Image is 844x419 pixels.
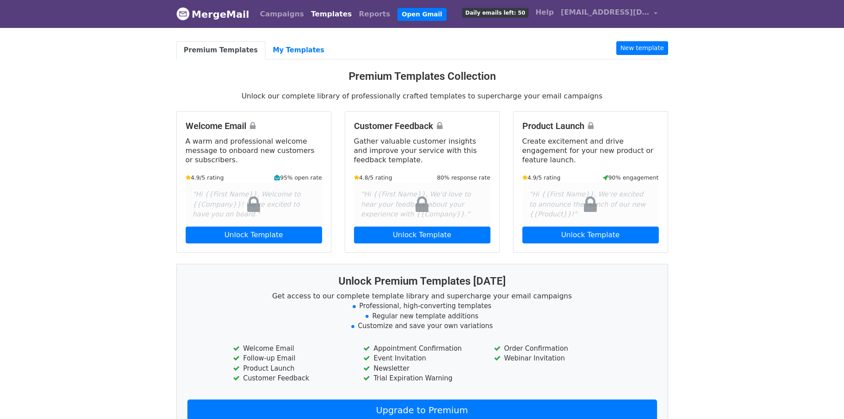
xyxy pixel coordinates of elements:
a: New template [616,41,668,55]
a: Reports [355,5,394,23]
div: "Hi {{First Name}}, We're excited to announce the launch of our new {{Product}}!" [522,182,659,227]
a: Unlock Template [522,227,659,243]
li: Event Invitation [363,353,480,364]
a: MergeMail [176,5,249,23]
li: Trial Expiration Warning [363,373,480,384]
a: [EMAIL_ADDRESS][DOMAIN_NAME] [557,4,661,24]
li: Newsletter [363,364,480,374]
small: 4.8/5 rating [354,173,393,182]
div: "Hi {{First Name}}, We'd love to hear your feedback about your experience with {{Company}}." [354,182,490,227]
a: Open Gmail [397,8,447,21]
li: Product Launch [233,364,350,374]
h4: Customer Feedback [354,121,490,131]
a: Help [532,4,557,21]
small: 4.9/5 rating [522,173,561,182]
li: Welcome Email [233,344,350,354]
div: "Hi {{First Name}}, Welcome to {{Company}}! We're excited to have you on board." [186,182,322,227]
h4: Welcome Email [186,121,322,131]
a: Campaigns [257,5,307,23]
h3: Premium Templates Collection [176,70,668,83]
li: Webinar Invitation [494,353,611,364]
p: Unlock our complete library of professionally crafted templates to supercharge your email campaigns [176,91,668,101]
a: My Templates [265,41,332,59]
a: Daily emails left: 50 [459,4,532,21]
small: 4.9/5 rating [186,173,224,182]
a: Unlock Template [186,227,322,243]
h3: Unlock Premium Templates [DATE] [187,275,657,288]
li: Order Confirmation [494,344,611,354]
li: Follow-up Email [233,353,350,364]
a: Premium Templates [176,41,265,59]
li: Appointment Confirmation [363,344,480,354]
h4: Product Launch [522,121,659,131]
p: A warm and professional welcome message to onboard new customers or subscribers. [186,137,322,164]
small: 80% response rate [437,173,490,182]
p: Get access to our complete template library and supercharge your email campaigns [187,291,657,301]
li: Professional, high-converting templates [187,301,657,311]
a: Templates [307,5,355,23]
small: 90% engagement [603,173,659,182]
p: Gather valuable customer insights and improve your service with this feedback template. [354,137,490,164]
li: Customize and save your own variations [187,321,657,331]
p: Create excitement and drive engagement for your new product or feature launch. [522,137,659,164]
li: Customer Feedback [233,373,350,384]
span: [EMAIL_ADDRESS][DOMAIN_NAME] [561,7,650,18]
small: 95% open rate [274,173,322,182]
a: Unlock Template [354,227,490,243]
span: Daily emails left: 50 [462,8,528,18]
img: MergeMail logo [176,7,190,20]
li: Regular new template additions [187,311,657,321]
